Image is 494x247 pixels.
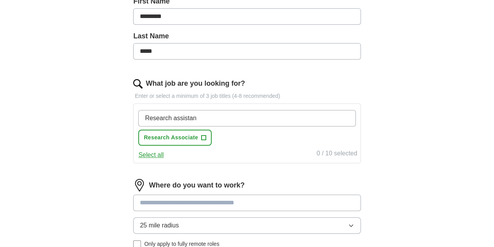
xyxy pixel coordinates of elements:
img: search.png [133,79,143,88]
label: Last Name [133,31,360,41]
img: location.png [133,179,146,191]
label: Where do you want to work? [149,180,244,191]
button: 25 mile radius [133,217,360,234]
button: Research Associate [138,130,212,146]
label: What job are you looking for? [146,78,245,89]
input: Type a job title and press enter [138,110,355,126]
p: Enter or select a minimum of 3 job titles (4-8 recommended) [133,92,360,100]
span: Research Associate [144,133,198,142]
button: Select all [138,150,164,160]
span: 25 mile radius [140,221,179,230]
div: 0 / 10 selected [317,149,357,160]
